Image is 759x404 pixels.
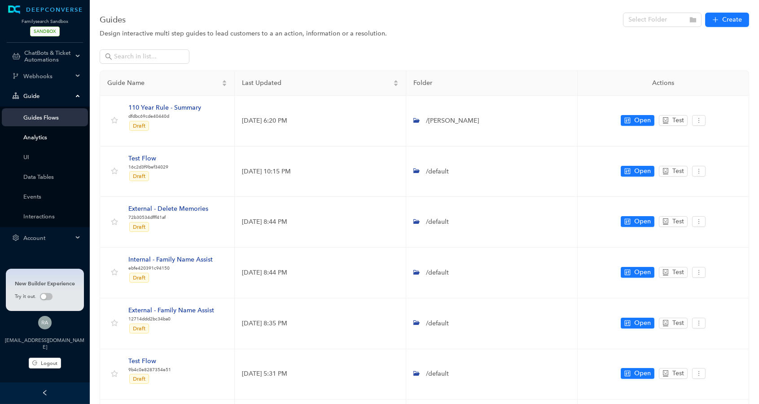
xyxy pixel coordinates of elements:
div: Test Flow [128,154,168,164]
span: folder-open [413,370,420,377]
p: ebfe420391c94150 [128,265,213,272]
span: /default [424,168,449,175]
p: dfdbc69cde40440d [128,113,201,120]
div: Test Flow [128,356,171,366]
div: Internal - Family Name Assist [128,255,213,265]
span: control [624,218,631,225]
span: more [696,370,702,377]
span: more [696,168,702,174]
span: /default [424,269,449,276]
span: folder-open [413,269,420,275]
button: plusCreate [705,13,749,27]
span: Test [672,166,684,176]
span: Open [634,318,651,328]
div: External - Delete Memories [128,204,208,214]
span: Draft [133,173,145,179]
span: folder-open [413,168,420,174]
span: Open [634,166,651,176]
td: [DATE] 8:35 PM [235,298,406,349]
span: setting [13,235,19,241]
span: Draft [133,325,145,332]
a: UI [23,154,81,160]
span: Last Updated [242,78,391,88]
button: more [692,368,706,379]
button: Logout [29,358,61,368]
button: robotTest [659,267,688,278]
span: /default [424,320,449,327]
button: robotTest [659,166,688,177]
span: control [624,320,631,326]
a: Analytics [23,134,81,141]
span: Test [672,368,684,378]
span: star [111,117,118,124]
span: search [105,53,112,60]
div: External - Family Name Assist [128,306,214,315]
span: /[PERSON_NAME] [424,117,479,124]
span: control [624,370,631,377]
span: Guide Name [107,78,220,88]
span: folder [689,16,697,23]
span: Account [23,235,73,241]
div: Design interactive multi step guides to lead customers to a an action, information or a resolution. [100,29,749,39]
span: Test [672,318,684,328]
span: Webhooks [23,73,73,80]
span: branches [13,73,19,79]
span: Open [634,267,651,277]
button: controlOpen [621,166,654,177]
span: Draft [133,224,145,230]
span: folder-open [413,218,420,225]
span: Logout [41,360,57,367]
button: controlOpen [621,267,654,278]
span: Open [634,217,651,226]
span: plus [712,17,719,23]
span: star [111,218,118,226]
button: more [692,318,706,329]
button: more [692,216,706,227]
button: controlOpen [621,216,654,227]
p: 16c2d3f9bef34029 [128,164,168,171]
th: Guide Name [100,71,235,96]
input: Search in list... [114,52,177,62]
span: Test [672,115,684,125]
span: robot [662,269,669,275]
p: 72b30534dfff41af [128,214,208,221]
th: Last Updated [235,71,406,96]
span: control [624,269,631,275]
span: /default [424,218,449,226]
p: 9b4c0e8287354e51 [128,366,171,373]
th: Actions [578,71,749,96]
span: star [111,370,118,377]
span: Guide [23,93,73,99]
div: Try it out. [15,293,75,301]
a: Guides Flows [23,114,81,121]
td: [DATE] 8:44 PM [235,197,406,248]
p: 12714ddd2bc34ba0 [128,315,214,323]
td: [DATE] 6:20 PM [235,96,406,147]
th: Folder [406,71,578,96]
span: control [624,117,631,124]
span: Draft [133,123,145,129]
button: robotTest [659,216,688,227]
img: dfd545da12e86d728f5f071b42cbfc5b [38,316,52,329]
td: [DATE] 8:44 PM [235,248,406,298]
a: Interactions [23,213,81,220]
span: Draft [133,376,145,382]
button: robotTest [659,318,688,329]
span: /default [424,370,449,377]
span: folder-open [413,117,420,124]
span: more [696,269,702,275]
button: controlOpen [621,115,654,126]
span: Create [722,15,742,25]
span: Guides [100,13,126,27]
a: Data Tables [23,173,81,180]
span: star [111,320,118,327]
span: folder-open [413,320,420,326]
div: New Builder Experience [15,280,75,288]
span: ChatBots & Ticket Automations [24,49,73,63]
span: robot [662,168,669,174]
td: [DATE] 10:15 PM [235,147,406,197]
span: Test [672,217,684,226]
span: more [696,218,702,225]
a: LogoDEEPCONVERSE [2,5,88,14]
span: star [111,168,118,175]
